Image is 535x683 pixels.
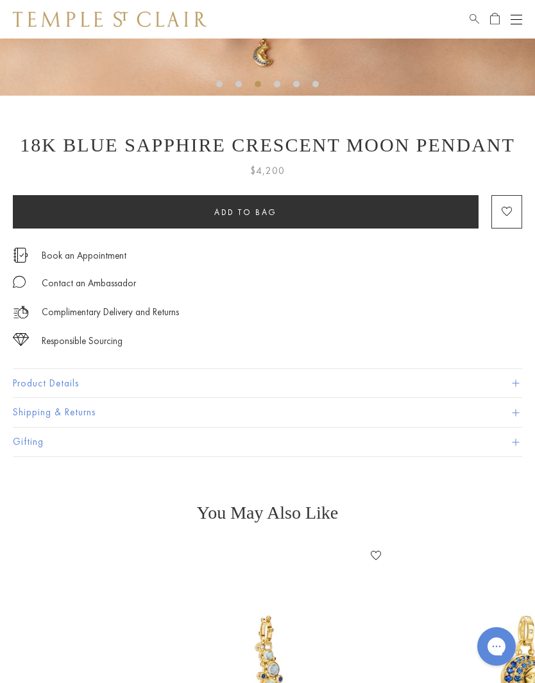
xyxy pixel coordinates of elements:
[13,248,28,263] img: icon_appointment.svg
[42,333,123,349] div: Responsible Sourcing
[42,248,126,263] a: Book an Appointment
[13,195,479,229] button: Add to bag
[13,398,522,427] button: Shipping & Returns
[42,275,136,291] div: Contact an Ambassador
[32,503,503,523] h3: You May Also Like
[13,333,29,346] img: icon_sourcing.svg
[490,12,500,27] a: Open Shopping Bag
[214,207,277,218] span: Add to bag
[13,12,207,27] img: Temple St. Clair
[511,12,522,27] button: Open navigation
[13,428,522,456] button: Gifting
[250,162,285,179] span: $4,200
[471,623,522,670] iframe: Gorgias live chat messenger
[13,369,522,398] button: Product Details
[42,304,179,320] p: Complimentary Delivery and Returns
[13,304,29,320] img: icon_delivery.svg
[13,275,26,288] img: MessageIcon-01_2.svg
[470,12,479,27] a: Search
[13,134,522,156] h1: 18K Blue Sapphire Crescent Moon Pendant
